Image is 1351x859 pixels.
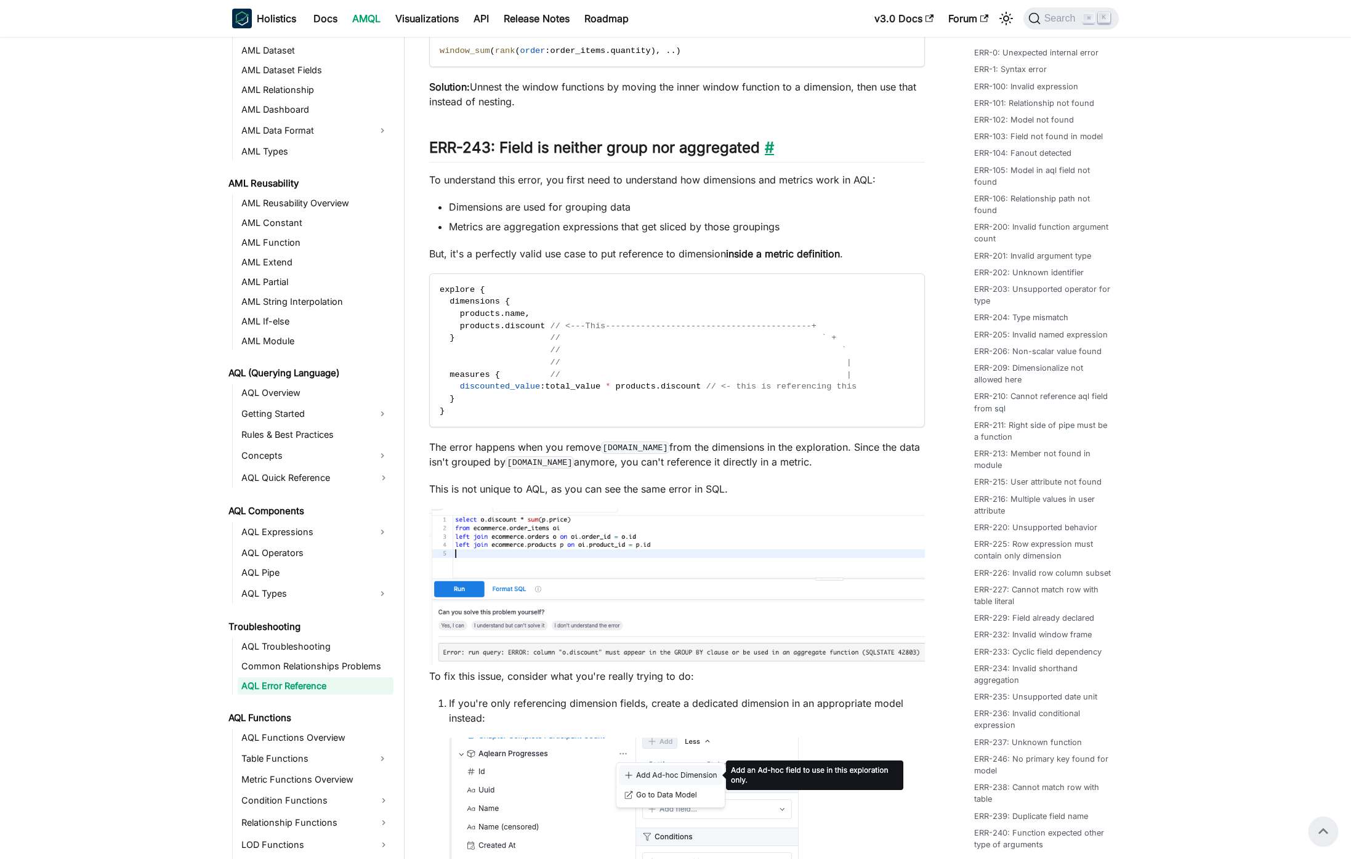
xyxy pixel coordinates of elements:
p: Unnest the window functions by moving the inner window function to a dimension, then use that ins... [429,79,925,109]
a: ERR-235: Unsupported date unit [974,691,1097,703]
a: AQL Functions [225,709,393,727]
a: Getting Started [238,404,371,424]
span: ( [490,46,495,55]
span: , [656,46,661,55]
a: ERR-237: Unknown function [974,736,1082,748]
a: ERR-100: Invalid expression [974,81,1078,92]
span: . [666,46,671,55]
a: AQL Overview [238,384,393,401]
a: AML Dataset Fields [238,62,393,79]
a: AML Extend [238,254,393,271]
code: [DOMAIN_NAME] [601,442,669,454]
span: window_sum [440,46,490,55]
button: Expand sidebar category 'Getting Started' [371,404,393,424]
span: } [450,333,454,342]
kbd: K [1098,12,1110,23]
button: Expand sidebar category 'AML Data Format' [371,121,393,140]
a: ERR-236: Invalid conditional expression [974,708,1111,731]
span: // <---This-----------------------------------------+ [550,321,817,331]
a: Roadmap [577,9,636,28]
a: ERR-204: Type mismatch [974,312,1068,323]
a: Relationship Functions [238,813,393,833]
a: ERR-215: User attribute not found [974,476,1102,488]
span: . [500,321,505,331]
span: ) [651,46,656,55]
span: rank [495,46,515,55]
span: // | [550,358,851,367]
span: : [545,46,550,55]
span: ) [676,46,681,55]
span: discounted_value [460,382,541,391]
button: Expand sidebar category 'AQL Types' [371,584,393,603]
p: The error happens when you remove from the dimensions in the exploration. Since the data isn't gr... [429,440,925,469]
span: // <- this is referencing this [706,382,857,391]
span: order [520,46,546,55]
a: AML Relationship [238,81,393,99]
span: ( [515,46,520,55]
kbd: ⌘ [1083,13,1095,24]
a: ERR-240: Function expected other type of arguments [974,827,1111,850]
a: LOD Functions [238,835,393,855]
a: ERR-234: Invalid shorthand aggregation [974,663,1111,686]
img: Holistics [232,9,252,28]
img: aql-sql-group-error-20250306-674.png [429,509,925,664]
a: ERR-206: Non-scalar value found [974,345,1102,357]
a: Docs [306,9,345,28]
a: ERR-227: Cannot match row with table literal [974,584,1111,607]
span: . [605,46,610,55]
button: Switch between dark and light mode (currently light mode) [996,9,1016,28]
span: : [540,382,545,391]
span: } [450,394,454,403]
a: AML Dataset [238,42,393,59]
a: ERR-103: Field not found in model [974,131,1103,142]
span: measures [450,370,490,379]
a: Condition Functions [238,791,393,810]
a: ERR-229: Field already declared [974,612,1094,624]
button: Expand sidebar category 'Table Functions' [371,749,393,768]
span: // ` + [550,333,837,342]
a: ERR-233: Cyclic field dependency [974,646,1102,658]
span: , [525,309,530,318]
a: ERR-232: Invalid window frame [974,629,1092,640]
a: AMQL [345,9,388,28]
strong: inside a metric definition [726,248,840,260]
nav: Docs sidebar [220,37,405,859]
a: ERR-205: Invalid named expression [974,329,1108,341]
span: dimensions [450,297,500,306]
span: { [505,297,510,306]
span: explore [440,285,475,294]
a: AML Partial [238,273,393,291]
code: [DOMAIN_NAME] [506,456,574,469]
span: total_value [545,382,600,391]
a: Release Notes [496,9,577,28]
a: ERR-213: Member not found in module [974,448,1111,471]
a: ERR-0: Unexpected internal error [974,47,1099,58]
a: AQL Pipe [238,564,393,581]
a: AML If-else [238,313,393,330]
span: quantity [610,46,650,55]
p: But, it's a perfectly valid use case to put reference to dimension . [429,246,925,261]
a: ERR-239: Duplicate field name [974,810,1088,822]
a: AML String Interpolation [238,293,393,310]
b: Holistics [257,11,296,26]
p: To fix this issue, consider what you're really trying to do: [429,669,925,684]
p: This is not unique to AQL, as you can see the same error in SQL. [429,482,925,496]
a: ERR-102: Model not found [974,114,1074,126]
a: AQL Quick Reference [238,468,393,488]
button: Search (Command+K) [1023,7,1119,30]
li: Metrics are aggregation expressions that get sliced by those groupings [449,219,925,234]
p: If you're only referencing dimension fields, create a dedicated dimension in an appropriate model... [449,696,925,725]
a: AML Constant [238,214,393,232]
button: Scroll back to top [1309,817,1338,846]
a: Visualizations [388,9,466,28]
span: { [495,370,500,379]
button: Expand sidebar category 'AQL Expressions' [371,522,393,542]
a: ERR-225: Row expression must contain only dimension [974,538,1111,562]
span: } [440,406,445,416]
span: . [656,382,661,391]
a: Troubleshooting [225,618,393,635]
a: AQL Troubleshooting [238,638,393,655]
a: Metric Functions Overview [238,771,393,788]
a: AML Function [238,234,393,251]
a: AQL Error Reference [238,677,393,695]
